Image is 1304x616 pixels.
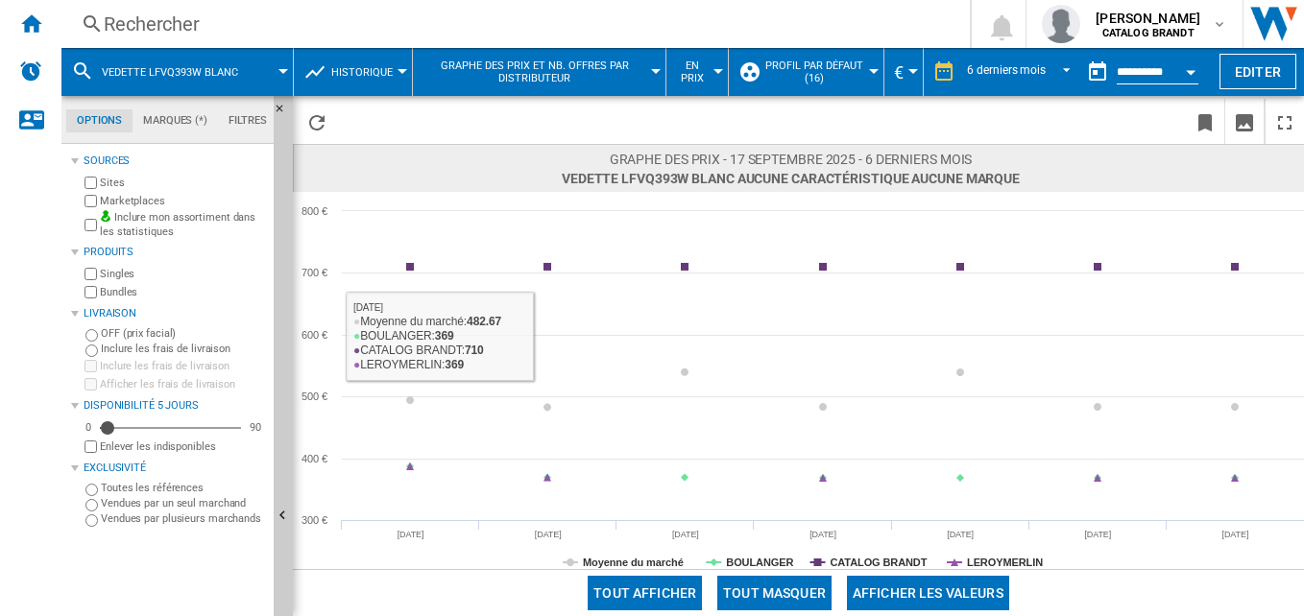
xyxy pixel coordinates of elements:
div: Profil par défaut (16) [738,48,874,96]
button: Créer un favoris [1186,99,1224,144]
tspan: 600 € [302,329,327,341]
div: Exclusivité [84,461,266,476]
input: Sites [85,177,97,189]
input: Afficher les frais de livraison [85,378,97,391]
tspan: [DATE] [398,530,424,539]
tspan: [DATE] [809,530,836,539]
span: En prix [676,59,709,84]
md-select: REPORTS.WIZARD.STEPS.REPORT.STEPS.REPORT_OPTIONS.PERIOD: 6 derniers mois [965,57,1078,88]
tspan: Moyenne du marché [583,557,684,568]
div: Produits [84,245,266,260]
label: Inclure mon assortiment dans les statistiques [100,210,266,240]
label: Enlever les indisponibles [100,439,266,454]
tspan: 400 € [302,453,327,464]
input: Bundles [85,286,97,298]
div: Historique [303,48,402,96]
span: Historique [331,66,393,79]
button: Profil par défaut (16) [764,48,874,96]
input: Inclure les frais de livraison [85,344,98,357]
button: En prix [676,48,718,96]
button: md-calendar [1078,53,1117,91]
md-tab-item: Marques (*) [133,109,218,132]
label: OFF (prix facial) [101,326,266,341]
button: Plein écran [1266,99,1304,144]
label: Singles [100,267,266,281]
input: OFF (prix facial) [85,329,98,342]
div: Livraison [84,306,266,321]
input: Afficher les frais de livraison [85,440,97,453]
tspan: [DATE] [1084,530,1111,539]
md-slider: Disponibilité [100,418,241,438]
tspan: [DATE] [947,530,974,539]
div: 90 [245,420,266,435]
input: Toutes les références [85,484,98,496]
tspan: LEROYMERLIN [967,557,1043,568]
span: [PERSON_NAME] [1096,9,1200,28]
label: Marketplaces [100,194,266,208]
label: Toutes les références [101,481,266,495]
button: Télécharger en image [1225,99,1264,144]
button: Graphe des prix et nb. offres par distributeur [423,48,656,96]
img: mysite-bg-18x18.png [100,210,111,222]
tspan: CATALOG BRANDT [830,557,927,568]
button: Open calendar [1173,52,1208,86]
tspan: 500 € [302,391,327,402]
tspan: BOULANGER [726,557,793,568]
md-menu: Currency [884,48,924,96]
div: Rechercher [104,11,920,37]
tspan: 800 € [302,205,327,217]
button: Tout afficher [588,576,702,610]
label: Inclure les frais de livraison [100,359,266,373]
img: alerts-logo.svg [19,59,42,83]
img: profile.jpg [1042,5,1080,43]
md-tab-item: Filtres [218,109,278,132]
input: Vendues par un seul marchand [85,499,98,511]
input: Vendues par plusieurs marchands [85,514,98,527]
button: Editer [1219,54,1296,89]
label: Sites [100,176,266,190]
input: Inclure les frais de livraison [85,360,97,372]
div: VEDETTE LFVQ393W BLANC [71,48,283,96]
span: € [894,62,904,83]
button: Tout masquer [717,576,832,610]
button: Recharger [298,99,336,144]
span: Graphe des prix - 17 septembre 2025 - 6 derniers mois [562,150,1020,169]
input: Marketplaces [85,195,97,207]
div: 0 [81,420,96,435]
span: VEDETTE LFVQ393W BLANC Aucune caractéristique Aucune marque [562,169,1020,188]
button: VEDETTE LFVQ393W BLANC [102,48,257,96]
div: 6 derniers mois [967,63,1046,77]
tspan: [DATE] [1222,530,1249,539]
span: VEDETTE LFVQ393W BLANC [102,66,238,79]
input: Singles [85,268,97,280]
label: Bundles [100,285,266,299]
input: Inclure mon assortiment dans les statistiques [85,213,97,237]
tspan: 300 € [302,514,327,526]
b: CATALOG BRANDT [1102,27,1195,39]
span: Profil par défaut (16) [764,59,864,84]
span: Graphe des prix et nb. offres par distributeur [423,59,646,84]
div: Sources [84,154,266,169]
button: € [894,48,913,96]
label: Inclure les frais de livraison [101,342,266,356]
button: Masquer [274,96,297,130]
md-tab-item: Options [66,109,133,132]
label: Afficher les frais de livraison [100,377,266,391]
button: Afficher les valeurs [847,576,1009,610]
tspan: [DATE] [535,530,562,539]
label: Vendues par un seul marchand [101,496,266,510]
tspan: 700 € [302,267,327,278]
tspan: [DATE] [672,530,699,539]
button: Historique [331,48,402,96]
label: Vendues par plusieurs marchands [101,511,266,526]
div: Disponibilité 5 Jours [84,398,266,414]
